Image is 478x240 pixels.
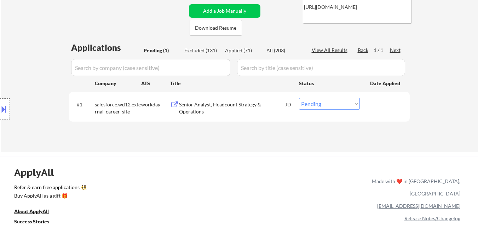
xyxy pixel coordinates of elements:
[14,193,85,198] div: Buy ApplyAll as a gift 🎁
[358,47,369,54] div: Back
[14,218,59,227] a: Success Stories
[312,47,350,54] div: View All Results
[179,101,286,115] div: Senior Analyst, Headcount Strategy & Operations
[237,59,405,76] input: Search by title (case sensitive)
[266,47,302,54] div: All (203)
[141,80,170,87] div: ATS
[14,192,85,201] a: Buy ApplyAll as a gift 🎁
[390,47,401,54] div: Next
[225,47,260,54] div: Applied (71)
[285,98,292,111] div: JD
[141,101,170,108] div: workday
[370,80,401,87] div: Date Applied
[190,20,242,36] button: Download Resume
[14,185,224,192] a: Refer & earn free applications 👯‍♀️
[374,47,390,54] div: 1 / 1
[14,218,49,224] u: Success Stories
[14,208,59,217] a: About ApplyAll
[170,80,292,87] div: Title
[369,175,460,200] div: Made with ❤️ in [GEOGRAPHIC_DATA], [GEOGRAPHIC_DATA]
[299,77,360,89] div: Status
[404,215,460,221] a: Release Notes/Changelog
[14,208,49,214] u: About ApplyAll
[189,4,260,18] button: Add a Job Manually
[14,166,62,178] div: ApplyAll
[71,59,230,76] input: Search by company (case sensitive)
[144,47,179,54] div: Pending (1)
[184,47,220,54] div: Excluded (131)
[377,203,460,209] a: [EMAIL_ADDRESS][DOMAIN_NAME]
